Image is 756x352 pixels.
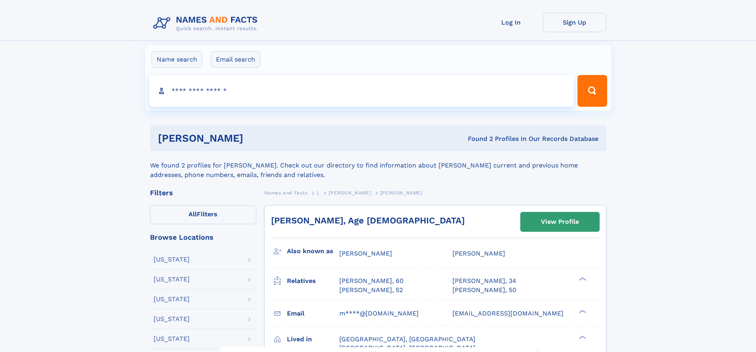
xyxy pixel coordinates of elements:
[577,75,607,107] button: Search Button
[339,250,392,257] span: [PERSON_NAME]
[150,205,256,224] label: Filters
[150,13,264,34] img: Logo Names and Facts
[339,335,475,343] span: [GEOGRAPHIC_DATA], [GEOGRAPHIC_DATA]
[339,286,403,294] a: [PERSON_NAME], 52
[189,210,197,218] span: All
[339,344,475,352] span: [GEOGRAPHIC_DATA], [GEOGRAPHIC_DATA]
[543,13,606,32] a: Sign Up
[452,250,505,257] span: [PERSON_NAME]
[152,51,202,68] label: Name search
[452,286,516,294] a: [PERSON_NAME], 50
[154,276,190,283] div: [US_STATE]
[452,310,564,317] span: [EMAIL_ADDRESS][DOMAIN_NAME]
[154,316,190,322] div: [US_STATE]
[150,189,256,196] div: Filters
[287,244,339,258] h3: Also known as
[329,188,371,198] a: [PERSON_NAME]
[356,135,598,143] div: Found 2 Profiles In Our Records Database
[541,213,579,231] div: View Profile
[154,256,190,263] div: [US_STATE]
[150,234,256,241] div: Browse Locations
[317,188,320,198] a: L
[329,190,371,196] span: [PERSON_NAME]
[577,277,587,282] div: ❯
[339,277,404,285] a: [PERSON_NAME], 60
[479,13,543,32] a: Log In
[271,215,465,225] a: [PERSON_NAME], Age [DEMOGRAPHIC_DATA]
[380,190,423,196] span: [PERSON_NAME]
[577,335,587,340] div: ❯
[158,133,356,143] h1: [PERSON_NAME]
[264,188,308,198] a: Names and Facts
[211,51,260,68] label: Email search
[577,309,587,314] div: ❯
[521,212,599,231] a: View Profile
[149,75,574,107] input: search input
[154,296,190,302] div: [US_STATE]
[452,277,516,285] a: [PERSON_NAME], 34
[287,307,339,320] h3: Email
[154,336,190,342] div: [US_STATE]
[287,333,339,346] h3: Lived in
[150,151,606,180] div: We found 2 profiles for [PERSON_NAME]. Check out our directory to find information about [PERSON_...
[287,274,339,288] h3: Relatives
[317,190,320,196] span: L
